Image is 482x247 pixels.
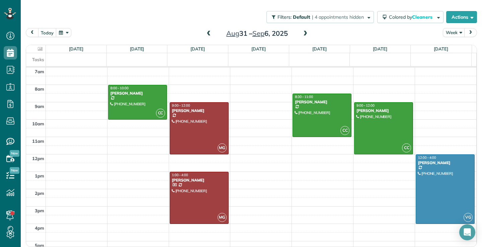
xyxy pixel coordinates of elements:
span: 10am [32,121,44,126]
a: [DATE] [251,46,266,51]
span: Cleaners [412,14,433,20]
button: today [38,28,57,37]
span: MG [218,143,227,152]
span: Filters: [277,14,292,20]
button: Week [443,28,465,37]
div: [PERSON_NAME] [172,108,227,113]
h2: 31 – 6, 2025 [215,30,299,37]
span: 4pm [35,225,44,231]
a: [DATE] [312,46,327,51]
span: New [10,167,19,174]
span: CC [402,143,411,152]
span: 9:00 - 12:00 [356,103,375,108]
span: 3pm [35,208,44,213]
span: Aug [226,29,239,37]
button: prev [26,28,38,37]
span: Default [293,14,311,20]
a: [DATE] [69,46,83,51]
span: 8:00 - 10:00 [110,86,129,90]
a: Filters: Default | 4 appointments hidden [263,11,374,23]
span: 12pm [32,156,44,161]
span: 11am [32,138,44,144]
span: 9:00 - 12:00 [172,103,190,108]
button: Filters: Default | 4 appointments hidden [266,11,374,23]
span: 12:00 - 4:00 [418,155,436,160]
button: next [464,28,477,37]
span: Tasks [32,57,44,62]
span: 8:30 - 11:00 [295,95,313,99]
span: CC [156,109,165,118]
a: [DATE] [130,46,144,51]
span: 9am [35,104,44,109]
span: 1:00 - 4:00 [172,173,188,177]
button: Actions [446,11,477,23]
span: VG [464,213,473,222]
span: CC [340,126,349,135]
span: Colored by [389,14,435,20]
span: New [10,150,19,157]
span: 2pm [35,191,44,196]
span: Sep [252,29,264,37]
div: Open Intercom Messenger [459,224,475,240]
div: [PERSON_NAME] [110,91,165,96]
div: [PERSON_NAME] [418,160,473,165]
div: [PERSON_NAME] [295,100,349,104]
span: 1pm [35,173,44,178]
div: [PERSON_NAME] [356,108,411,113]
button: Colored byCleaners [377,11,444,23]
span: 7am [35,69,44,74]
div: [PERSON_NAME] [172,178,227,182]
a: [DATE] [373,46,387,51]
a: [DATE] [190,46,205,51]
span: 8am [35,86,44,92]
span: MG [218,213,227,222]
span: | 4 appointments hidden [312,14,364,20]
a: [DATE] [434,46,448,51]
